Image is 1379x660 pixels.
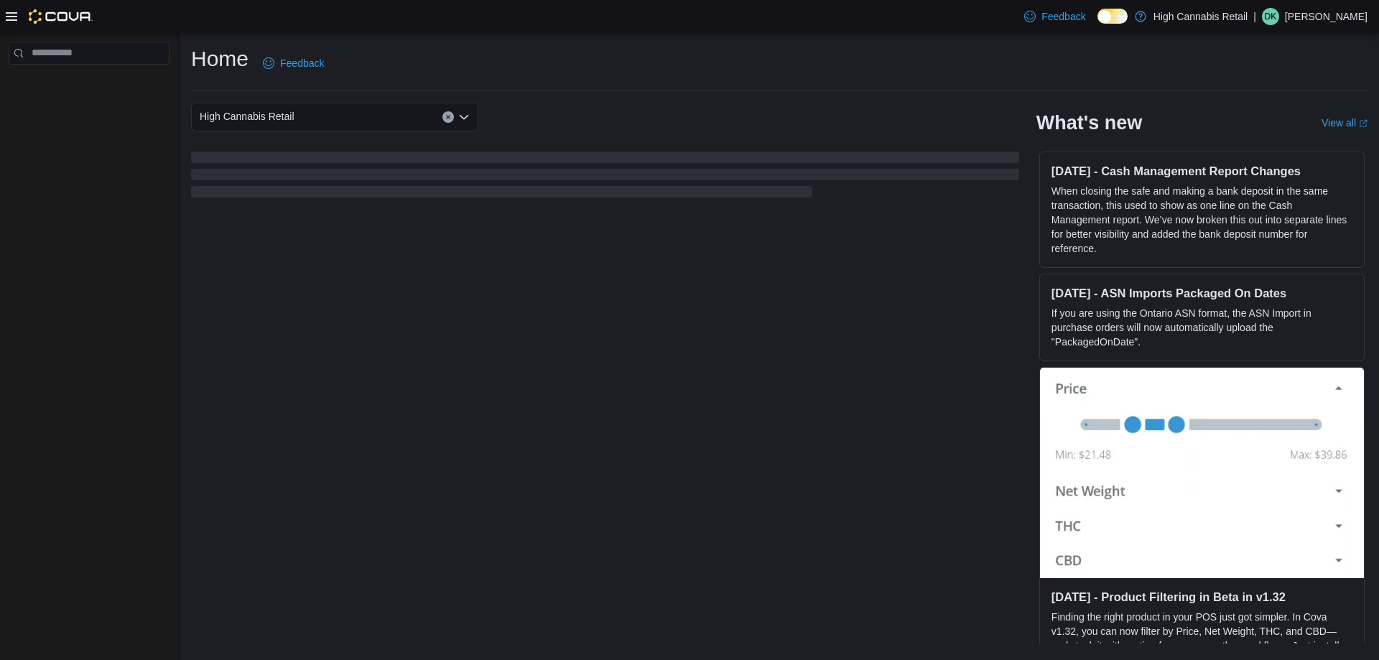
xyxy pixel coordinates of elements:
[1097,9,1128,24] input: Dark Mode
[200,108,294,125] span: High Cannabis Retail
[1051,306,1352,349] p: If you are using the Ontario ASN format, the ASN Import in purchase orders will now automatically...
[191,154,1019,200] span: Loading
[1359,119,1368,128] svg: External link
[1041,9,1085,24] span: Feedback
[1051,590,1352,604] h3: [DATE] - Product Filtering in Beta in v1.32
[1018,2,1091,31] a: Feedback
[9,68,170,102] nav: Complex example
[280,56,324,70] span: Feedback
[1153,8,1248,25] p: High Cannabis Retail
[442,111,454,123] button: Clear input
[1036,111,1142,134] h2: What's new
[1285,8,1368,25] p: [PERSON_NAME]
[458,111,470,123] button: Open list of options
[1265,8,1277,25] span: DK
[1051,286,1352,300] h3: [DATE] - ASN Imports Packaged On Dates
[1322,117,1368,129] a: View allExternal link
[257,49,330,78] a: Feedback
[29,9,93,24] img: Cova
[1253,8,1256,25] p: |
[1051,164,1352,178] h3: [DATE] - Cash Management Report Changes
[1051,184,1352,256] p: When closing the safe and making a bank deposit in the same transaction, this used to show as one...
[191,45,249,73] h1: Home
[1262,8,1279,25] div: Dylan Kemp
